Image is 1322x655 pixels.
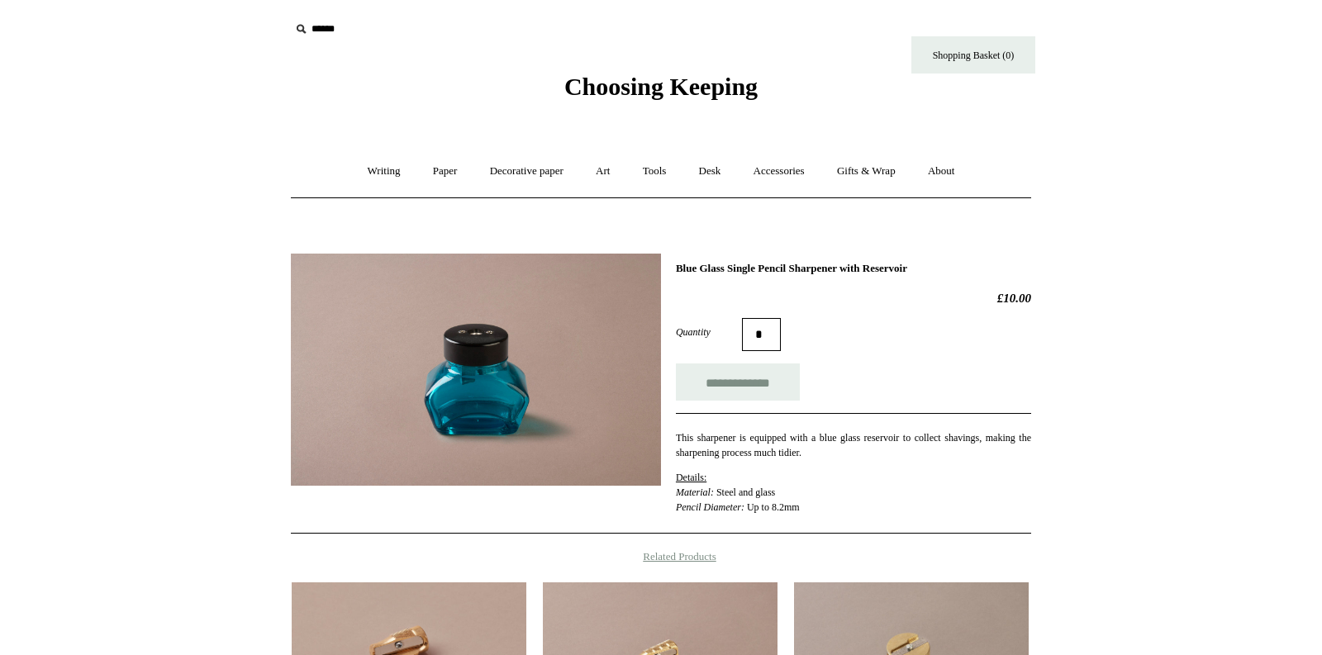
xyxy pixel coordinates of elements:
[684,150,736,193] a: Desk
[676,487,716,498] em: Material:
[475,150,578,193] a: Decorative paper
[676,325,742,339] label: Quantity
[353,150,416,193] a: Writing
[248,550,1074,563] h4: Related Products
[676,262,1031,275] h1: Blue Glass Single Pencil Sharpener with Reservoir
[739,150,820,193] a: Accessories
[913,150,970,193] a: About
[911,36,1035,74] a: Shopping Basket (0)
[676,430,1031,460] p: This sharpener is equipped with a blue glass reservoir to collect shavings, making the sharpening...
[676,501,747,513] em: Pencil Diameter:
[564,73,758,100] span: Choosing Keeping
[291,254,661,486] img: Blue Glass Single Pencil Sharpener with Reservoir
[581,150,625,193] a: Art
[418,150,473,193] a: Paper
[676,472,800,513] span: Steel and glass ﻿Up to 8.2mm
[676,291,1031,306] h2: £10.00
[628,150,682,193] a: Tools
[676,472,706,483] span: Details:
[564,86,758,97] a: Choosing Keeping
[822,150,911,193] a: Gifts & Wrap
